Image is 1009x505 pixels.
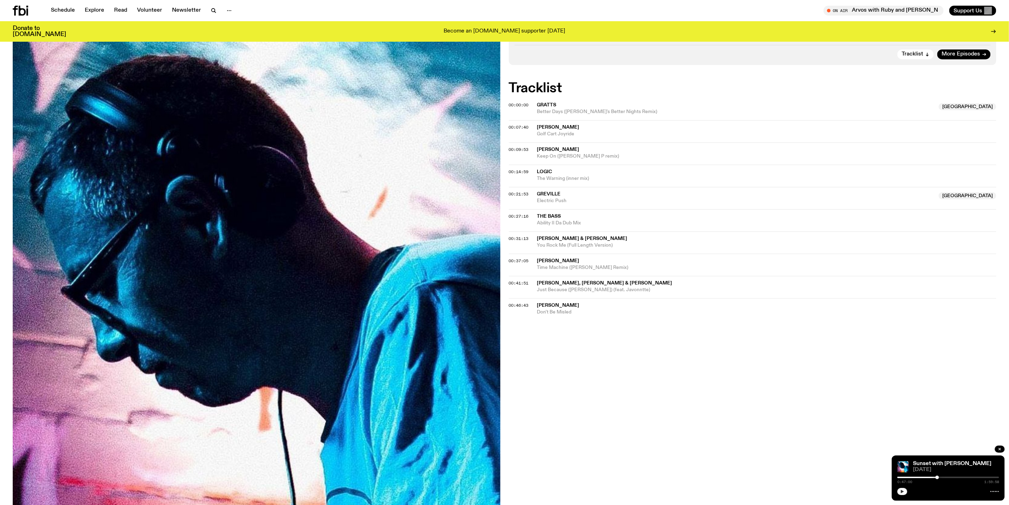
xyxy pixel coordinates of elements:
[537,236,628,241] span: [PERSON_NAME] & [PERSON_NAME]
[509,102,529,108] span: 00:00:00
[133,6,166,16] a: Volunteer
[537,169,552,174] span: Logic
[537,147,580,152] span: [PERSON_NAME]
[537,281,672,286] span: [PERSON_NAME], [PERSON_NAME] & [PERSON_NAME]
[509,236,529,241] span: 00:31:13
[509,258,529,264] span: 00:37:05
[81,6,108,16] a: Explore
[824,6,944,16] button: On AirArvos with Ruby and [PERSON_NAME]
[537,258,580,263] span: [PERSON_NAME]
[537,108,935,115] span: Better Days ([PERSON_NAME]'s Better Nights Remix)
[509,170,529,174] button: 00:14:59
[13,25,66,37] h3: Donate to [DOMAIN_NAME]
[913,461,991,466] a: Sunset with [PERSON_NAME]
[509,303,529,308] span: 00:46:43
[537,153,997,160] span: Keep On ([PERSON_NAME] P remix)
[509,281,529,285] button: 00:41:51
[954,7,982,14] span: Support Us
[444,28,565,35] p: Become an [DOMAIN_NAME] supporter [DATE]
[831,8,940,13] span: Tune in live
[939,103,996,110] span: [GEOGRAPHIC_DATA]
[537,242,997,249] span: You Rock Me (Full Length Version)
[537,198,935,204] span: Electric Push
[537,287,997,293] span: Just Because ([PERSON_NAME]) (feat. Javonntte)
[509,125,529,129] button: 00:07:40
[110,6,131,16] a: Read
[913,467,999,472] span: [DATE]
[537,264,997,271] span: Time Machine ([PERSON_NAME] Remix)
[897,461,909,472] img: Simon Caldwell stands side on, looking downwards. He has headphones on. Behind him is a brightly ...
[509,259,529,263] button: 00:37:05
[984,480,999,484] span: 1:59:58
[537,125,580,130] span: [PERSON_NAME]
[537,220,997,227] span: Ability II Da Dub Mix
[509,169,529,175] span: 00:14:59
[509,213,529,219] span: 00:27:16
[509,148,529,152] button: 00:09:53
[537,309,997,316] span: Don't Be Misled
[509,304,529,307] button: 00:46:43
[939,192,996,199] span: [GEOGRAPHIC_DATA]
[537,102,557,107] span: Gratts
[537,175,997,182] span: The Warning (inner mix)
[949,6,996,16] button: Support Us
[942,52,980,57] span: More Episodes
[509,82,997,95] h2: Tracklist
[902,52,923,57] span: Tracklist
[509,147,529,152] span: 00:09:53
[897,480,912,484] span: 0:47:00
[537,131,997,137] span: Golf Cart Joyride
[509,237,529,241] button: 00:31:13
[168,6,205,16] a: Newsletter
[47,6,79,16] a: Schedule
[509,103,529,107] button: 00:00:00
[509,215,529,218] button: 00:27:16
[509,280,529,286] span: 00:41:51
[937,49,991,59] a: More Episodes
[897,49,934,59] button: Tracklist
[509,191,529,197] span: 00:21:53
[537,214,561,219] span: The Bass
[509,192,529,196] button: 00:21:53
[509,124,529,130] span: 00:07:40
[537,192,561,196] span: Greville
[537,303,580,308] span: [PERSON_NAME]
